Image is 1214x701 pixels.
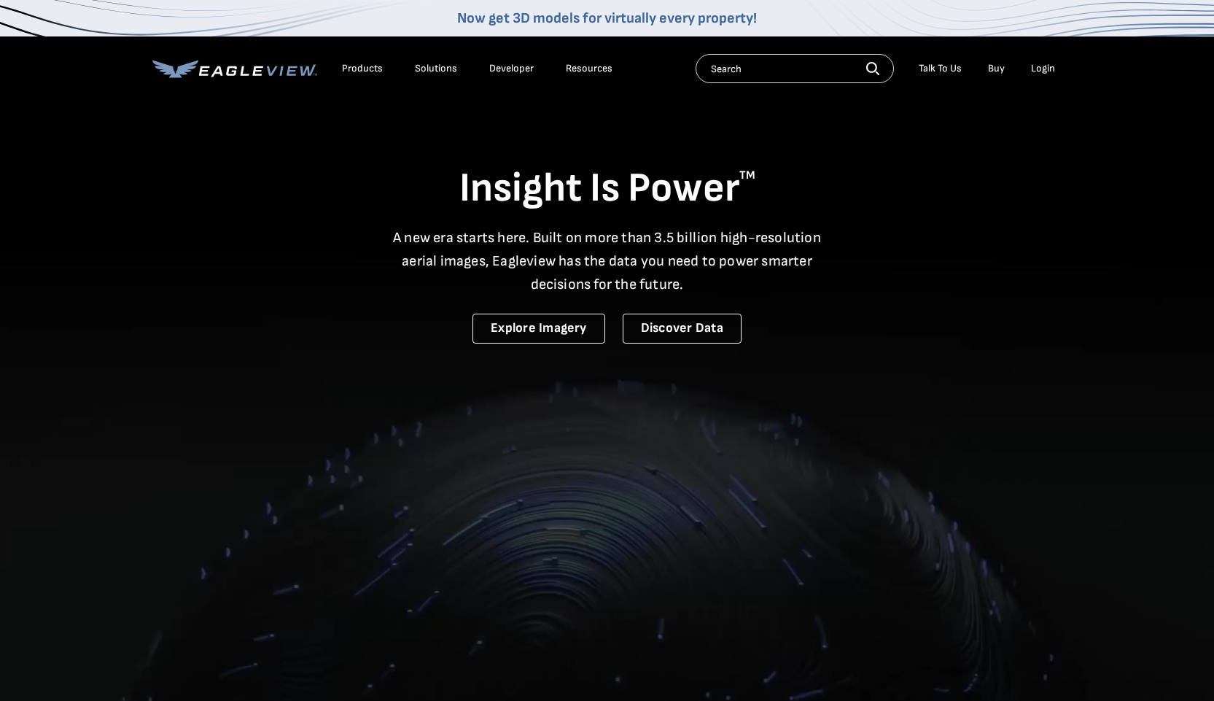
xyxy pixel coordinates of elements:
[566,62,612,75] div: Resources
[739,169,755,182] sup: TM
[1031,62,1055,75] div: Login
[472,314,605,344] a: Explore Imagery
[415,62,457,75] div: Solutions
[384,226,830,296] p: A new era starts here. Built on more than 3.5 billion high-resolution aerial images, Eagleview ha...
[623,314,742,344] a: Discover Data
[152,163,1062,214] h1: Insight Is Power
[342,62,383,75] div: Products
[696,54,894,83] input: Search
[489,62,534,75] a: Developer
[919,62,962,75] div: Talk To Us
[988,62,1005,75] a: Buy
[457,9,757,27] a: Now get 3D models for virtually every property!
